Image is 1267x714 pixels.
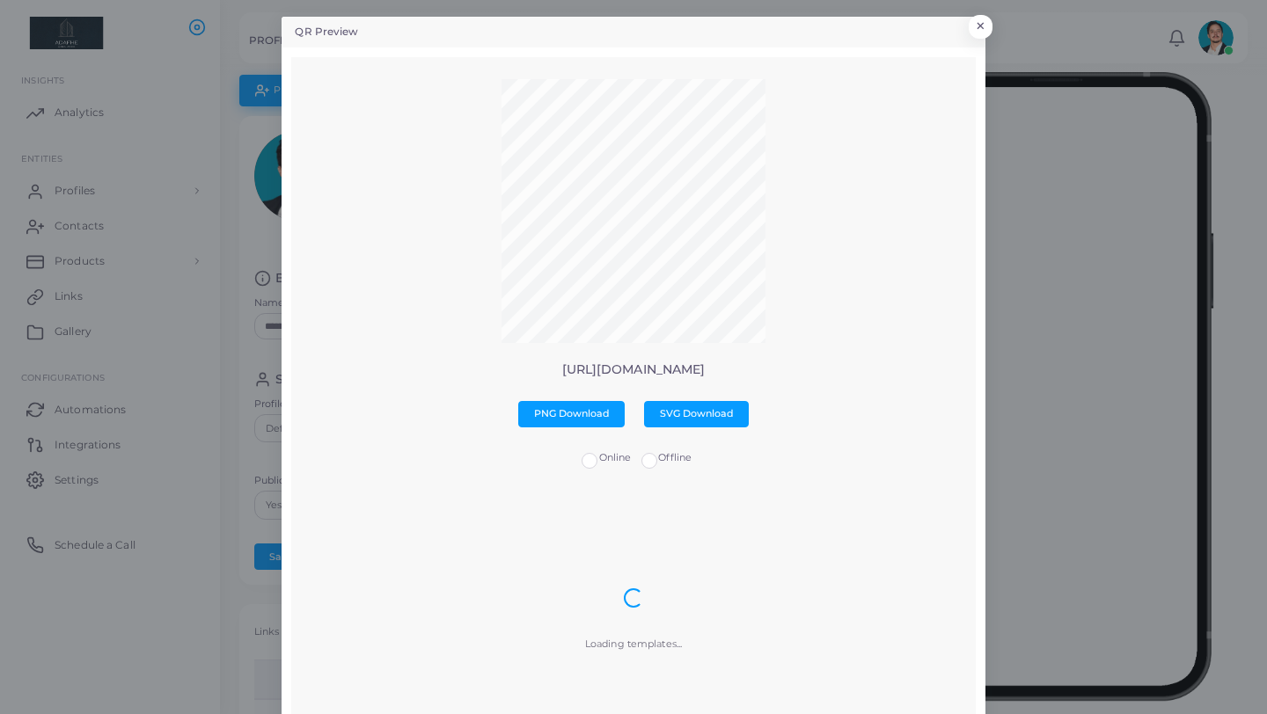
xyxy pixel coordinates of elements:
button: PNG Download [518,401,625,427]
span: SVG Download [660,407,734,419]
h5: QR Preview [295,25,358,40]
p: Loading templates... [585,637,682,652]
button: SVG Download [644,401,749,427]
button: Close [969,15,992,38]
p: [URL][DOMAIN_NAME] [304,362,962,377]
span: Online [599,451,632,463]
span: PNG Download [534,407,610,419]
span: Offline [658,451,692,463]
